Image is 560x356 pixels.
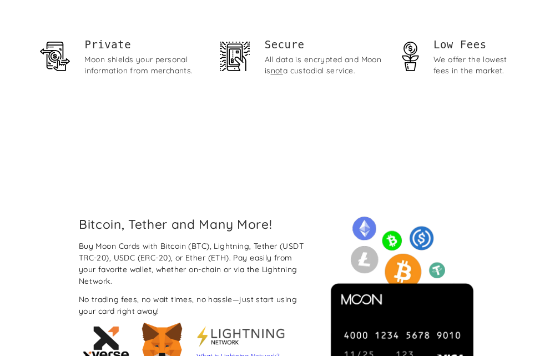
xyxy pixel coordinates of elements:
[433,37,520,52] h1: Low Fees
[396,42,426,72] img: Money stewardship
[265,54,385,76] div: All data is encrypted and Moon is a custodial service.
[271,66,283,75] span: not
[196,325,285,348] img: Metamask
[40,42,70,72] img: Privacy
[433,54,520,76] div: We offer the lowest fees in the market.
[220,42,250,72] img: Security
[84,54,204,76] div: Moon shields your personal information from merchants.
[84,37,204,52] h1: Private
[79,294,306,317] div: No trading fees, no wait times, no hassle—just start using your card right away!
[265,37,385,52] h2: Secure
[79,240,306,287] div: Buy Moon Cards with Bitcoin (BTC), Lightning, Tether (USDT TRC-20), USDC (ERC-20), or Ether (ETH)...
[79,217,306,232] h2: Bitcoin, Tether and Many More!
